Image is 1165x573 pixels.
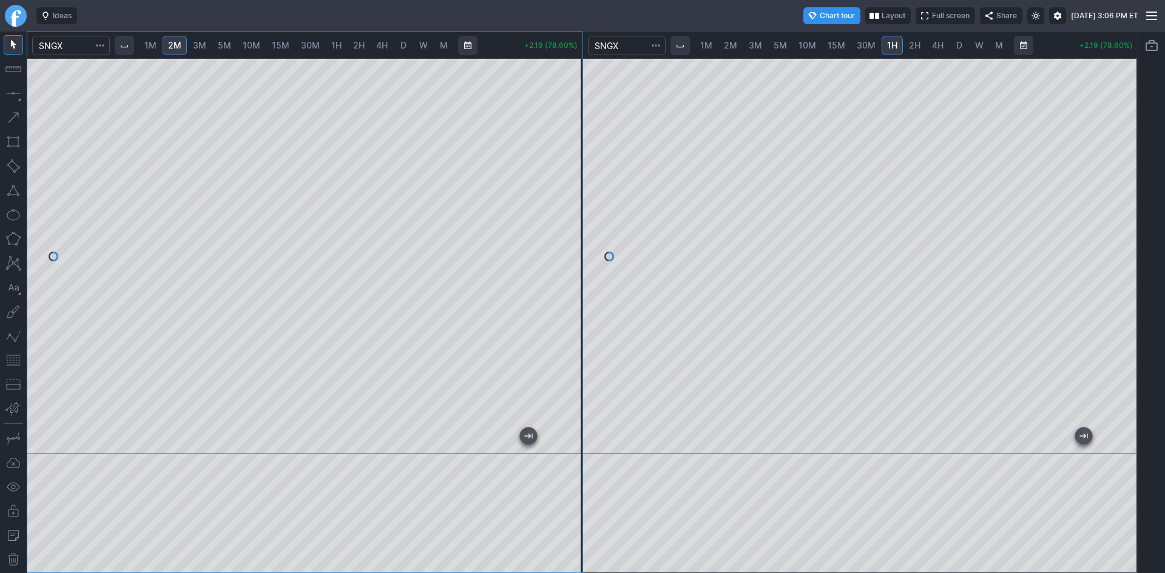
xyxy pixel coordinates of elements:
[996,10,1017,22] span: Share
[272,40,289,50] span: 15M
[139,36,162,55] a: 1M
[865,7,911,24] button: Layout
[326,36,347,55] a: 1H
[803,7,860,24] button: Chart tour
[4,181,23,200] button: Triangle
[4,84,23,103] button: Horizontal line
[916,7,975,24] button: Full screen
[828,40,845,50] span: 15M
[1027,7,1044,24] button: Toggle light mode
[218,40,231,50] span: 5M
[353,40,365,50] span: 2H
[4,326,23,346] button: Elliott waves
[400,40,407,50] span: D
[1071,10,1138,22] span: [DATE] 3:06 PM ET
[414,36,433,55] a: W
[909,40,920,50] span: 2H
[376,40,388,50] span: 4H
[458,36,478,55] button: Range
[1079,42,1133,49] p: +2.19 (78.60%)
[32,36,110,55] input: Search
[4,278,23,297] button: Text
[348,36,370,55] a: 2H
[743,36,768,55] a: 3M
[4,205,23,224] button: Ellipse
[4,350,23,370] button: Fibonacci retracements
[857,40,876,50] span: 30M
[887,40,897,50] span: 1H
[440,40,448,50] span: M
[115,36,134,55] button: Interval
[187,36,212,55] a: 3M
[724,40,737,50] span: 2M
[4,399,23,418] button: Anchored VWAP
[4,375,23,394] button: Position
[434,36,453,55] a: M
[695,36,718,55] a: 1M
[301,40,320,50] span: 30M
[36,7,77,24] button: Ideas
[4,253,23,273] button: XABCD
[4,132,23,152] button: Rectangle
[4,229,23,249] button: Polygon
[53,10,72,22] span: Ideas
[1014,36,1033,55] button: Range
[932,10,970,22] span: Full screen
[295,36,325,55] a: 30M
[4,108,23,127] button: Arrow
[212,36,237,55] a: 5M
[1075,427,1092,444] button: Jump to the most recent bar
[371,36,393,55] a: 4H
[851,36,881,55] a: 30M
[520,427,537,444] button: Jump to the most recent bar
[4,526,23,545] button: Add note
[882,36,903,55] a: 1H
[4,59,23,79] button: Measure
[4,429,23,448] button: Drawing mode: Single
[822,36,851,55] a: 15M
[903,36,926,55] a: 2H
[700,40,712,50] span: 1M
[92,36,109,55] button: Search
[927,36,949,55] a: 4H
[5,5,27,27] a: Finviz.com
[820,10,855,22] span: Chart tour
[394,36,413,55] a: D
[168,40,181,50] span: 2M
[1049,7,1066,24] button: Settings
[524,42,578,49] p: +2.19 (78.60%)
[774,40,787,50] span: 5M
[995,40,1003,50] span: M
[588,36,666,55] input: Search
[4,156,23,176] button: Rotated rectangle
[163,36,187,55] a: 2M
[4,453,23,472] button: Drawings autosave: Off
[243,40,260,50] span: 10M
[237,36,266,55] a: 10M
[970,36,989,55] a: W
[793,36,822,55] a: 10M
[4,477,23,497] button: Hide drawings
[950,36,969,55] a: D
[956,40,962,50] span: D
[4,35,23,55] button: Mouse
[419,40,428,50] span: W
[4,302,23,321] button: Brush
[144,40,157,50] span: 1M
[4,501,23,521] button: Lock drawings
[193,40,206,50] span: 3M
[266,36,295,55] a: 15M
[975,40,984,50] span: W
[1142,36,1161,55] button: Portfolio watchlist
[718,36,743,55] a: 2M
[331,40,342,50] span: 1H
[882,10,905,22] span: Layout
[990,36,1009,55] a: M
[980,7,1022,24] button: Share
[670,36,690,55] button: Interval
[932,40,944,50] span: 4H
[749,40,762,50] span: 3M
[799,40,816,50] span: 10M
[647,36,664,55] button: Search
[4,550,23,569] button: Remove all drawings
